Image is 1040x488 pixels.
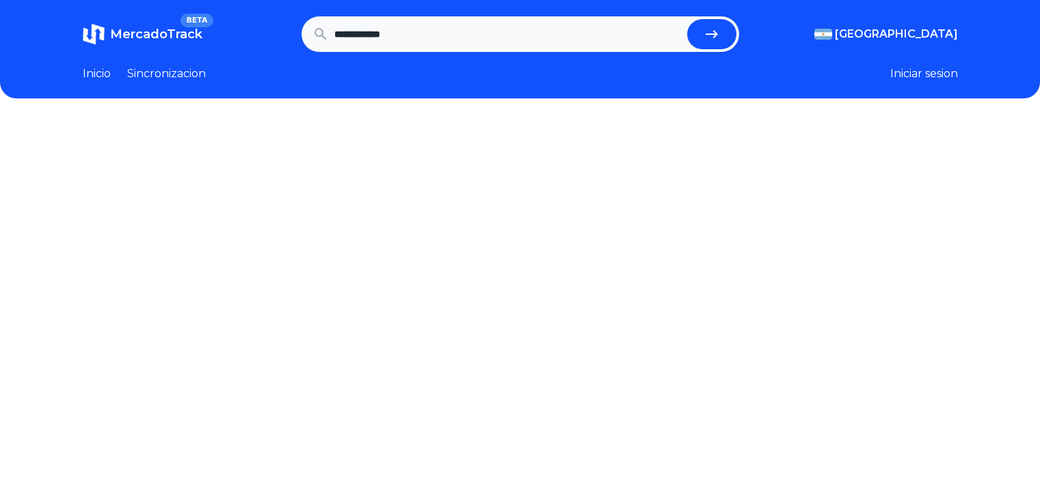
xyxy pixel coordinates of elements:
[83,23,202,45] a: MercadoTrackBETA
[814,29,832,40] img: Argentina
[835,26,958,42] span: [GEOGRAPHIC_DATA]
[890,66,958,82] button: Iniciar sesion
[127,66,206,82] a: Sincronizacion
[181,14,213,27] span: BETA
[110,27,202,42] span: MercadoTrack
[83,23,105,45] img: MercadoTrack
[83,66,111,82] a: Inicio
[814,26,958,42] button: [GEOGRAPHIC_DATA]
